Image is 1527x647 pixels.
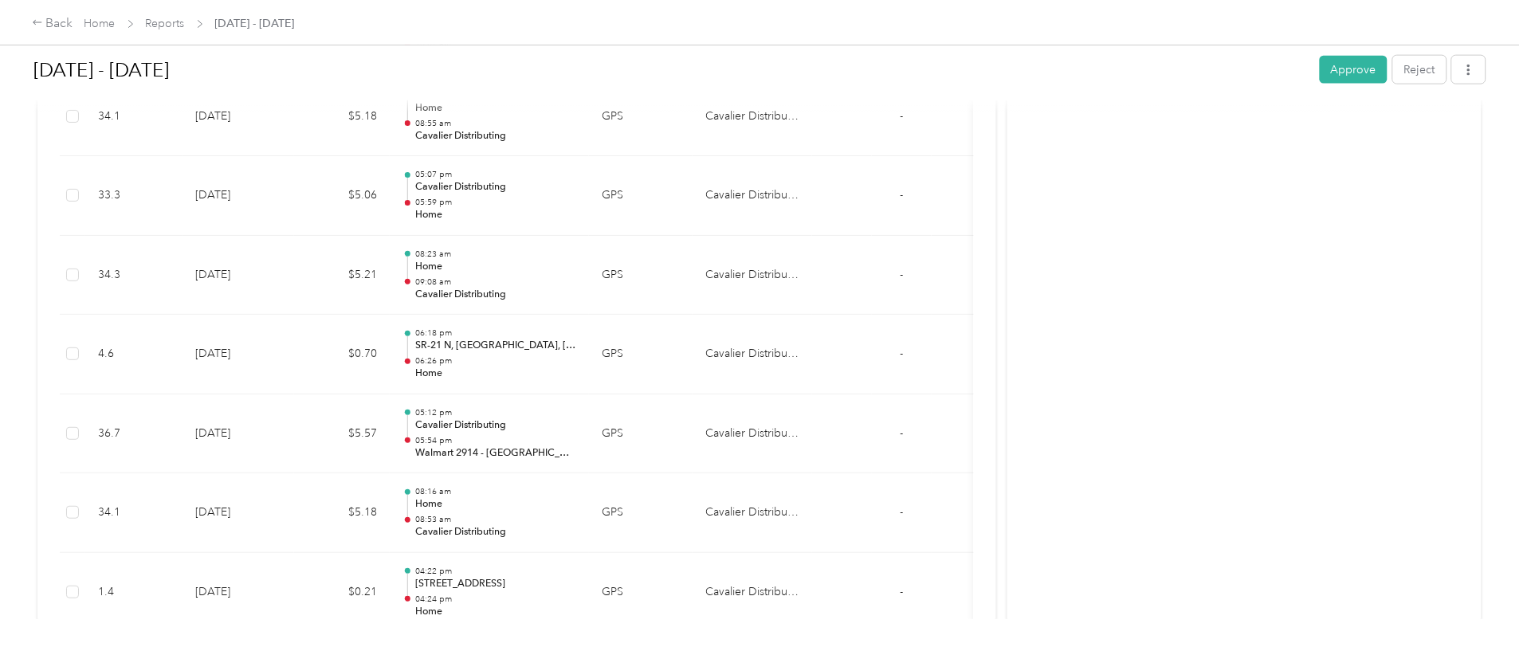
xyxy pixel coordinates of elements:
[415,339,576,353] p: SR-21 N, [GEOGRAPHIC_DATA], [GEOGRAPHIC_DATA], [GEOGRAPHIC_DATA]
[693,77,812,157] td: Cavalier Distributing Company
[32,14,73,33] div: Back
[294,77,390,157] td: $5.18
[415,566,576,577] p: 04:22 pm
[183,236,294,316] td: [DATE]
[415,169,576,180] p: 05:07 pm
[415,288,576,302] p: Cavalier Distributing
[589,553,693,633] td: GPS
[84,17,116,30] a: Home
[415,407,576,418] p: 05:12 pm
[415,276,576,288] p: 09:08 am
[415,486,576,497] p: 08:16 am
[85,315,183,394] td: 4.6
[415,497,576,512] p: Home
[415,260,576,274] p: Home
[901,109,904,123] span: -
[415,605,576,619] p: Home
[415,249,576,260] p: 08:23 am
[589,77,693,157] td: GPS
[294,473,390,553] td: $5.18
[183,77,294,157] td: [DATE]
[1438,558,1527,647] iframe: Everlance-gr Chat Button Frame
[294,315,390,394] td: $0.70
[85,77,183,157] td: 34.1
[415,327,576,339] p: 06:18 pm
[415,355,576,367] p: 06:26 pm
[85,236,183,316] td: 34.3
[183,473,294,553] td: [DATE]
[294,394,390,474] td: $5.57
[33,51,1309,89] h1: Sep 1 - 30, 2025
[415,197,576,208] p: 05:59 pm
[415,435,576,446] p: 05:54 pm
[415,367,576,381] p: Home
[901,188,904,202] span: -
[85,553,183,633] td: 1.4
[693,394,812,474] td: Cavalier Distributing Company
[85,394,183,474] td: 36.7
[294,553,390,633] td: $0.21
[693,236,812,316] td: Cavalier Distributing Company
[693,473,812,553] td: Cavalier Distributing Company
[589,236,693,316] td: GPS
[1393,56,1447,84] button: Reject
[183,156,294,236] td: [DATE]
[294,156,390,236] td: $5.06
[901,268,904,281] span: -
[85,156,183,236] td: 33.3
[901,347,904,360] span: -
[589,156,693,236] td: GPS
[146,17,185,30] a: Reports
[215,15,295,32] span: [DATE] - [DATE]
[901,585,904,598] span: -
[693,553,812,633] td: Cavalier Distributing Company
[415,129,576,143] p: Cavalier Distributing
[693,156,812,236] td: Cavalier Distributing Company
[415,577,576,591] p: [STREET_ADDRESS]
[415,418,576,433] p: Cavalier Distributing
[85,473,183,553] td: 34.1
[415,514,576,525] p: 08:53 am
[294,236,390,316] td: $5.21
[589,473,693,553] td: GPS
[415,208,576,222] p: Home
[589,394,693,474] td: GPS
[415,594,576,605] p: 04:24 pm
[589,315,693,394] td: GPS
[415,446,576,461] p: Walmart 2914 - [GEOGRAPHIC_DATA]
[901,505,904,519] span: -
[415,525,576,539] p: Cavalier Distributing
[415,180,576,194] p: Cavalier Distributing
[693,315,812,394] td: Cavalier Distributing Company
[415,118,576,129] p: 08:55 am
[901,426,904,440] span: -
[183,315,294,394] td: [DATE]
[183,553,294,633] td: [DATE]
[183,394,294,474] td: [DATE]
[1320,56,1388,84] button: Approve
